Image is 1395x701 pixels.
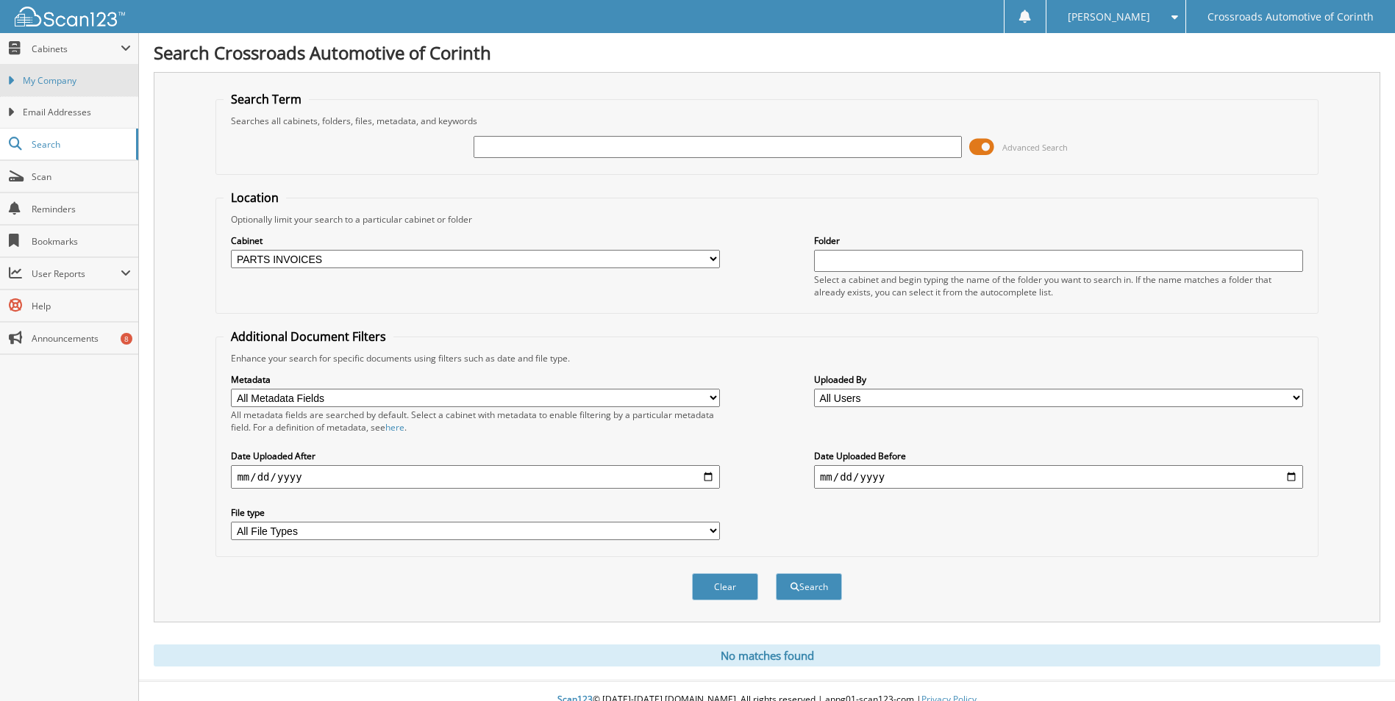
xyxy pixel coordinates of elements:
span: Cabinets [32,43,121,55]
span: Reminders [32,203,131,215]
button: Search [776,573,842,600]
input: end [814,465,1303,489]
div: Searches all cabinets, folders, files, metadata, and keywords [224,115,1310,127]
span: [PERSON_NAME] [1068,12,1150,21]
label: Folder [814,234,1303,247]
span: Help [32,300,131,312]
span: Scan [32,170,131,183]
span: User Reports [32,267,121,280]
span: My Company [23,74,131,87]
legend: Search Term [224,91,309,107]
input: start [231,465,720,489]
label: File type [231,506,720,519]
div: Optionally limit your search to a particular cabinet or folder [224,213,1310,226]
div: No matches found [154,644,1380,666]
span: Announcements [32,332,131,345]
label: Uploaded By [814,373,1303,386]
legend: Location [224,190,286,206]
div: 8 [121,333,132,345]
label: Cabinet [231,234,720,247]
a: here [385,421,404,434]
label: Date Uploaded After [231,450,720,462]
h1: Search Crossroads Automotive of Corinth [154,40,1380,65]
button: Clear [692,573,758,600]
div: Enhance your search for specific documents using filters such as date and file type. [224,352,1310,364]
img: scan123-logo-white.svg [15,7,125,26]
label: Date Uploaded Before [814,450,1303,462]
span: Bookmarks [32,235,131,248]
span: Search [32,138,129,151]
legend: Additional Document Filters [224,328,393,345]
span: Advanced Search [1002,142,1068,153]
label: Metadata [231,373,720,386]
div: All metadata fields are searched by default. Select a cabinet with metadata to enable filtering b... [231,409,720,434]
span: Email Addresses [23,106,131,119]
div: Select a cabinet and begin typing the name of the folder you want to search in. If the name match... [814,273,1303,298]
span: Crossroads Automotive of Corinth [1207,12,1374,21]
